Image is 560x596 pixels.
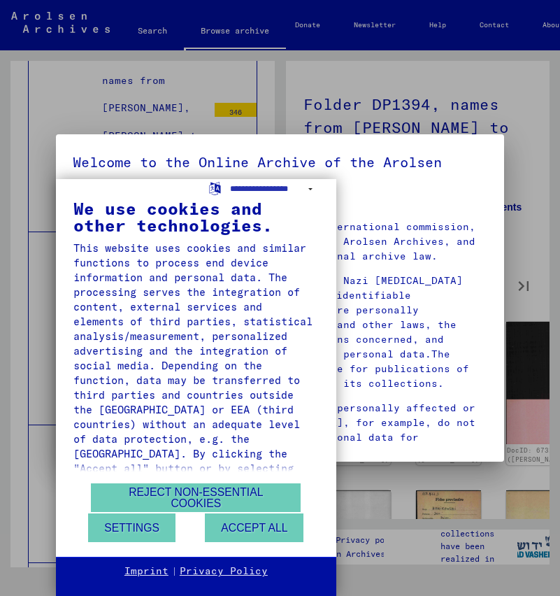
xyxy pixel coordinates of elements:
[205,513,303,542] button: Accept all
[88,513,175,542] button: Settings
[91,483,301,512] button: Reject non-essential cookies
[73,200,319,234] div: We use cookies and other technologies.
[124,565,168,579] a: Imprint
[73,241,319,564] div: This website uses cookies and similar functions to process end device information and personal da...
[180,565,268,579] a: Privacy Policy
